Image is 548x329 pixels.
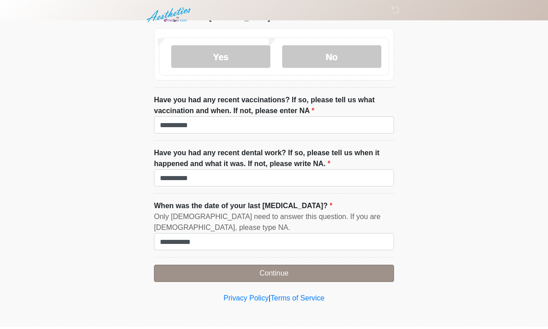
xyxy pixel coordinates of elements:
img: Aesthetics by Emediate Cure Logo [145,7,194,28]
a: Privacy Policy [224,296,269,304]
label: Yes [171,48,270,70]
div: Only [DEMOGRAPHIC_DATA] need to answer this question. If you are [DEMOGRAPHIC_DATA], please type NA. [154,214,394,235]
label: When was the date of your last [MEDICAL_DATA]? [154,203,332,214]
label: Have you had any recent vaccinations? If so, please tell us what vaccination and when. If not, pl... [154,97,394,119]
label: Have you had any recent dental work? If so, please tell us when it happened and what it was. If n... [154,150,394,172]
button: Continue [154,267,394,284]
label: No [282,48,381,70]
a: | [269,296,270,304]
a: Terms of Service [270,296,324,304]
